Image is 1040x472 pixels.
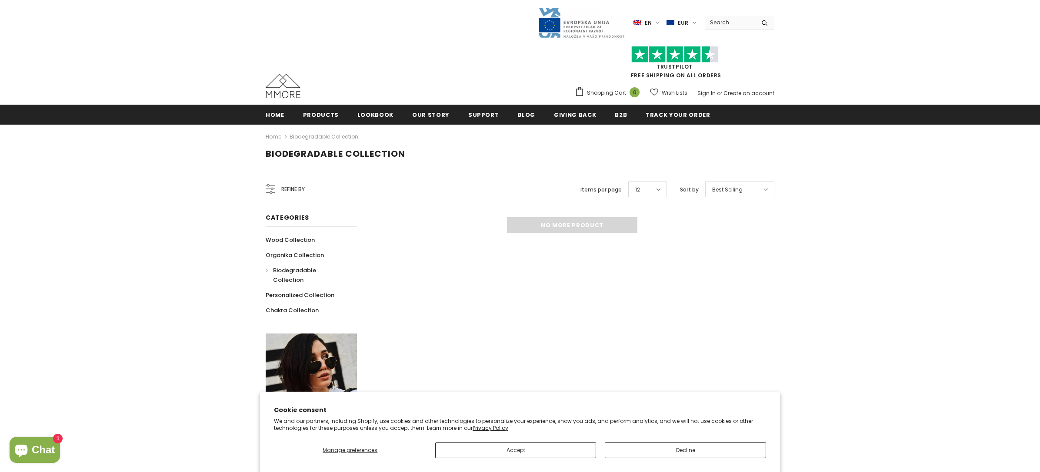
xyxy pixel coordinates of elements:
a: Giving back [554,105,596,124]
input: Search Site [705,16,755,29]
button: Accept [435,442,597,458]
span: EUR [678,19,688,27]
a: Home [266,132,281,142]
span: Blog [517,111,535,119]
p: We and our partners, including Shopify, use cookies and other technologies to personalize your ex... [274,418,766,431]
span: Manage preferences [323,446,377,454]
button: Decline [605,442,766,458]
a: Lookbook [357,105,393,124]
span: Shopping Cart [587,89,626,97]
span: Wood Collection [266,236,315,244]
img: Trust Pilot Stars [631,46,718,63]
a: Biodegradable Collection [266,263,347,287]
span: Biodegradable Collection [273,266,316,284]
span: FREE SHIPPING ON ALL ORDERS [575,50,774,79]
a: support [468,105,499,124]
a: Javni Razpis [538,19,625,26]
span: Track your order [646,111,710,119]
a: Chakra Collection [266,303,319,318]
a: Blog [517,105,535,124]
a: Shopping Cart 0 [575,86,644,99]
a: Track your order [646,105,710,124]
label: Items per page [580,185,622,194]
a: Home [266,105,284,124]
button: Manage preferences [274,442,427,458]
span: Refine by [281,185,305,194]
a: Biodegradable Collection [290,133,358,140]
span: Giving back [554,111,596,119]
a: B2B [615,105,627,124]
a: Wish Lists [650,85,687,100]
span: Products [303,111,339,119]
span: 0 [630,87,640,97]
h2: Cookie consent [274,406,766,415]
a: Organika Collection [266,248,324,263]
span: Best Selling [712,185,743,194]
inbox-online-store-chat: Shopify online store chat [7,437,63,465]
span: Chakra Collection [266,306,319,314]
a: Trustpilot [657,63,693,70]
a: Sign In [697,89,716,97]
span: support [468,111,499,119]
span: 12 [635,185,640,194]
span: Home [266,111,284,119]
span: Categories [266,213,309,222]
span: Lookbook [357,111,393,119]
label: Sort by [680,185,699,194]
img: i-lang-1.png [633,19,641,26]
span: Biodegradable Collection [266,148,405,160]
span: Wish Lists [662,89,687,97]
a: Wood Collection [266,232,315,248]
span: or [717,89,722,97]
span: Our Story [412,111,450,119]
a: Our Story [412,105,450,124]
a: Products [303,105,339,124]
a: Privacy Policy [473,424,508,432]
span: B2B [615,111,627,119]
span: Organika Collection [266,251,324,259]
a: Personalized Collection [266,287,334,303]
span: Personalized Collection [266,291,334,299]
img: Javni Razpis [538,7,625,39]
img: MMORE Cases [266,74,300,98]
a: Create an account [723,89,774,97]
span: en [645,19,652,27]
